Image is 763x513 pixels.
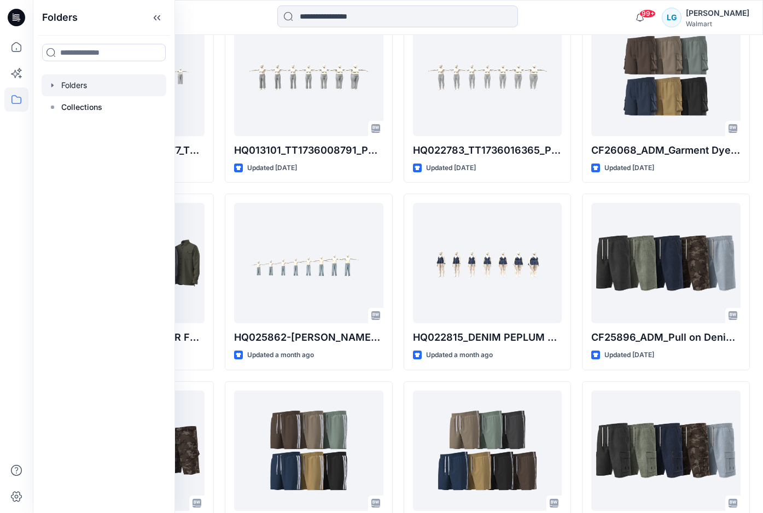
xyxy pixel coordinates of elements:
[591,390,741,511] a: CF25898_ADM_PULL_ON_DENIM_CARGO_SHORT
[686,7,749,20] div: [PERSON_NAME]
[591,16,741,136] a: CF26068_ADM_Garment Dye Cargo Shorts 28AUG25
[413,330,562,345] p: HQ022815_DENIM PEPLUM TANK
[413,143,562,158] p: HQ022783_TT1736016365_PONTE SKINNY LEG
[686,20,749,28] div: Walmart
[234,16,383,136] a: HQ013101_TT1736008791_PONTE KICK FL
[639,9,656,18] span: 99+
[234,143,383,158] p: HQ013101_TT1736008791_PONTE KICK FL
[247,162,297,174] p: Updated [DATE]
[413,203,562,323] a: HQ022815_DENIM PEPLUM TANK
[426,349,493,361] p: Updated a month ago
[234,203,383,323] a: HQ025862-BAGGY DENIM JEAN-Size set-25Aug25
[413,16,562,136] a: HQ022783_TT1736016365_PONTE SKINNY LEG
[604,162,654,174] p: Updated [DATE]
[61,101,102,114] p: Collections
[247,349,314,361] p: Updated a month ago
[591,203,741,323] a: CF25896_ADM_Pull on Denim Short
[413,390,562,511] a: CF25894_ADM_NYLON_TRACK_SHORTS
[234,390,383,511] a: CF25904_ADM_Nylon Track Shorts Opt2
[426,162,476,174] p: Updated [DATE]
[234,330,383,345] p: HQ025862-[PERSON_NAME] set-25Aug25
[604,349,654,361] p: Updated [DATE]
[662,8,682,27] div: LG
[591,330,741,345] p: CF25896_ADM_Pull on Denim Short
[591,143,741,158] p: CF26068_ADM_Garment Dye Cargo Shorts [DATE]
